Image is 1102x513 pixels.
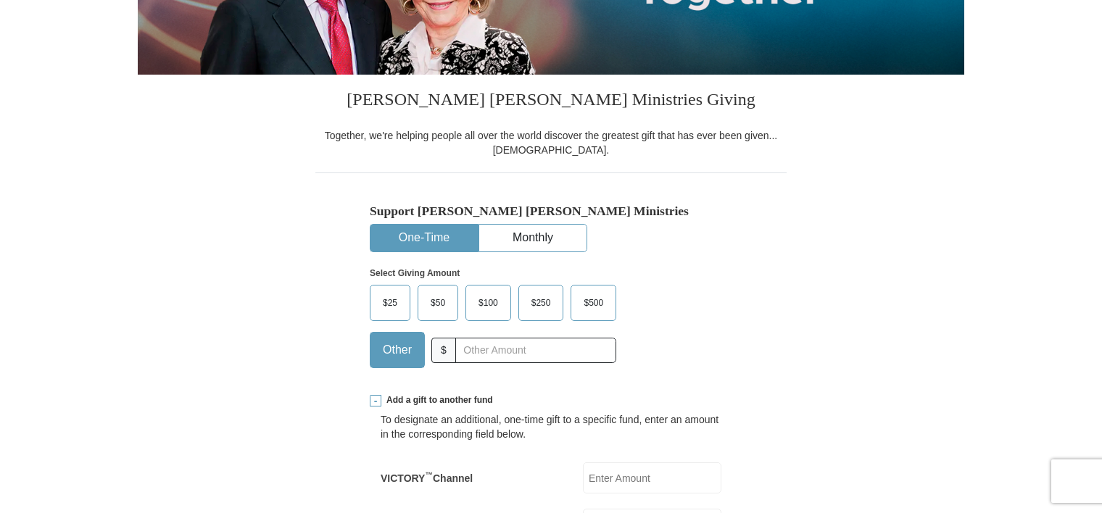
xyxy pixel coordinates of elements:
label: VICTORY Channel [381,471,473,485]
span: Add a gift to another fund [381,394,493,406]
input: Other Amount [455,338,616,363]
button: Monthly [479,225,587,251]
span: $500 [576,292,610,314]
span: $100 [471,292,505,314]
span: Other [376,339,419,361]
strong: Select Giving Amount [370,268,460,278]
span: $25 [376,292,405,314]
span: $ [431,338,456,363]
h3: [PERSON_NAME] [PERSON_NAME] Ministries Giving [315,75,787,128]
span: $250 [524,292,558,314]
span: $50 [423,292,452,314]
h5: Support [PERSON_NAME] [PERSON_NAME] Ministries [370,204,732,219]
sup: ™ [425,470,433,479]
div: Together, we're helping people all over the world discover the greatest gift that has ever been g... [315,128,787,157]
input: Enter Amount [583,462,721,493]
div: To designate an additional, one-time gift to a specific fund, enter an amount in the correspondin... [381,412,721,441]
button: One-Time [370,225,478,251]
